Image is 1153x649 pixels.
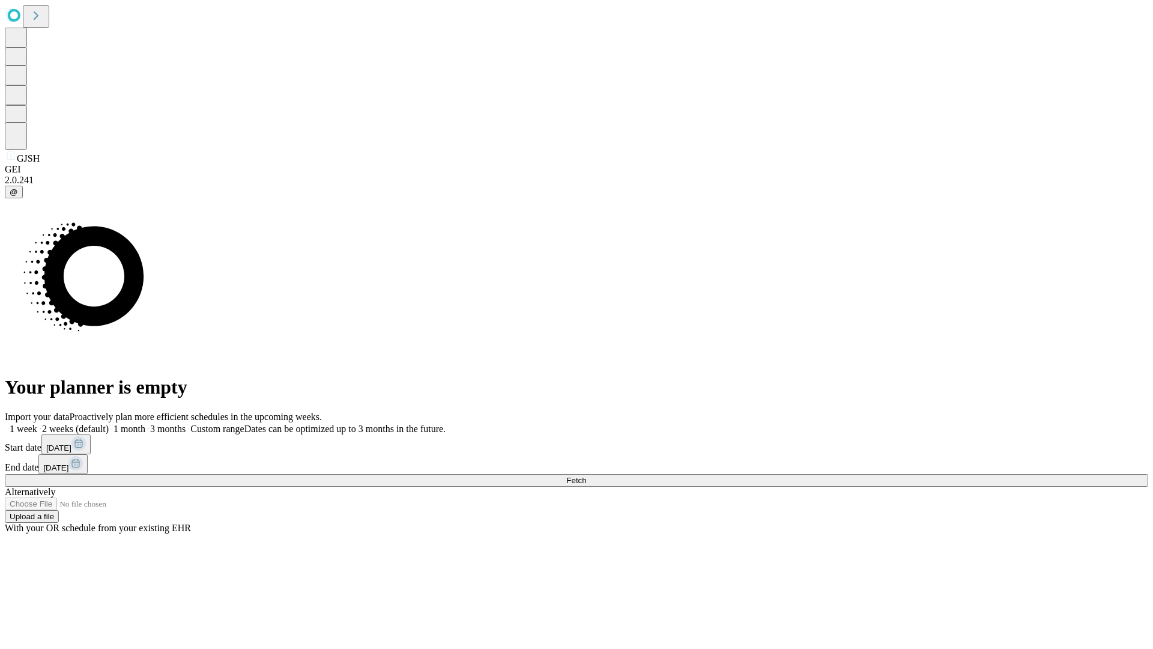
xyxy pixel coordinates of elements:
span: With your OR schedule from your existing EHR [5,523,191,533]
span: 1 week [10,424,37,434]
span: [DATE] [43,463,68,472]
button: Upload a file [5,510,59,523]
div: GEI [5,164,1148,175]
span: Dates can be optimized up to 3 months in the future. [244,424,446,434]
button: [DATE] [41,434,91,454]
span: Import your data [5,412,70,422]
span: [DATE] [46,443,71,452]
span: Proactively plan more efficient schedules in the upcoming weeks. [70,412,322,422]
button: @ [5,186,23,198]
span: @ [10,187,18,197]
span: 3 months [150,424,186,434]
span: Alternatively [5,487,55,497]
button: [DATE] [38,454,88,474]
span: Fetch [566,476,586,485]
span: 1 month [113,424,145,434]
div: 2.0.241 [5,175,1148,186]
span: GJSH [17,153,40,163]
div: End date [5,454,1148,474]
span: Custom range [190,424,244,434]
span: 2 weeks (default) [42,424,109,434]
h1: Your planner is empty [5,376,1148,398]
div: Start date [5,434,1148,454]
button: Fetch [5,474,1148,487]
